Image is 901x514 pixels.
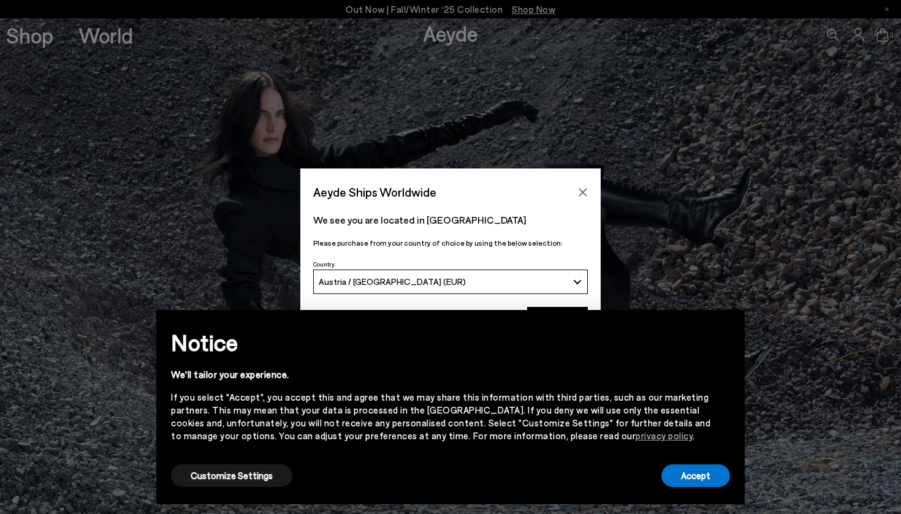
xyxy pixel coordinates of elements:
[313,260,335,268] span: Country
[636,430,693,441] a: privacy policy
[313,181,436,203] span: Aeyde Ships Worldwide
[313,237,588,249] p: Please purchase from your country of choice by using the below selection:
[171,391,710,442] div: If you select "Accept", you accept this and agree that we may share this information with third p...
[710,314,740,343] button: Close this notice
[574,183,592,202] button: Close
[171,327,710,358] h2: Notice
[171,368,710,381] div: We'll tailor your experience.
[319,276,466,287] span: Austria / [GEOGRAPHIC_DATA] (EUR)
[313,213,588,227] p: We see you are located in [GEOGRAPHIC_DATA]
[171,464,292,487] button: Customize Settings
[721,319,729,337] span: ×
[661,464,730,487] button: Accept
